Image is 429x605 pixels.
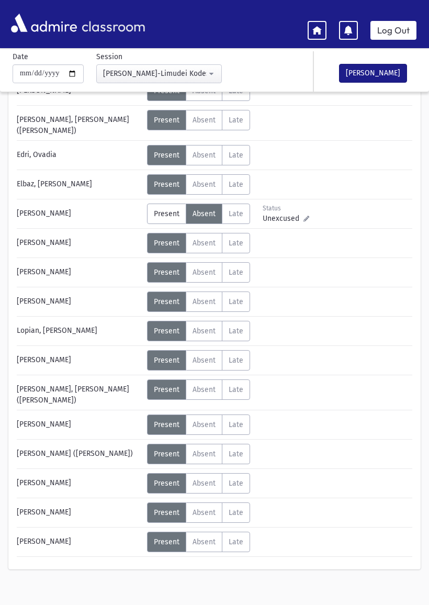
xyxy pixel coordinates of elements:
[147,145,250,165] div: AttTypes
[12,379,147,406] div: [PERSON_NAME], [PERSON_NAME] ([PERSON_NAME])
[12,444,147,464] div: [PERSON_NAME] ([PERSON_NAME])
[147,204,250,224] div: AttTypes
[229,297,243,306] span: Late
[263,213,303,224] span: Unexcused
[154,385,179,394] span: Present
[193,537,216,546] span: Absent
[339,64,407,83] button: [PERSON_NAME]
[12,502,147,523] div: [PERSON_NAME]
[154,327,179,335] span: Present
[193,180,216,189] span: Absent
[193,327,216,335] span: Absent
[229,356,243,365] span: Late
[12,110,147,136] div: [PERSON_NAME], [PERSON_NAME] ([PERSON_NAME])
[12,204,147,224] div: [PERSON_NAME]
[8,11,80,35] img: AdmirePro
[12,174,147,195] div: Elbaz, [PERSON_NAME]
[193,297,216,306] span: Absent
[12,145,147,165] div: Edri, Ovadia
[154,450,179,458] span: Present
[12,473,147,494] div: [PERSON_NAME]
[193,450,216,458] span: Absent
[12,262,147,283] div: [PERSON_NAME]
[229,151,243,160] span: Late
[154,479,179,488] span: Present
[154,151,179,160] span: Present
[80,9,145,37] span: classroom
[229,327,243,335] span: Late
[193,508,216,517] span: Absent
[193,268,216,277] span: Absent
[147,292,250,312] div: AttTypes
[147,473,250,494] div: AttTypes
[154,239,179,248] span: Present
[147,532,250,552] div: AttTypes
[147,321,250,341] div: AttTypes
[229,537,243,546] span: Late
[229,116,243,125] span: Late
[12,233,147,253] div: [PERSON_NAME]
[147,502,250,523] div: AttTypes
[147,233,250,253] div: AttTypes
[193,479,216,488] span: Absent
[229,239,243,248] span: Late
[147,379,250,400] div: AttTypes
[96,64,222,83] button: Morah Roizy-Limudei Kodesh(9:00AM-2:00PM)
[12,414,147,435] div: [PERSON_NAME]
[154,268,179,277] span: Present
[229,385,243,394] span: Late
[193,420,216,429] span: Absent
[229,450,243,458] span: Late
[154,209,179,218] span: Present
[229,420,243,429] span: Late
[12,350,147,371] div: [PERSON_NAME]
[147,414,250,435] div: AttTypes
[154,537,179,546] span: Present
[229,479,243,488] span: Late
[147,262,250,283] div: AttTypes
[147,110,250,130] div: AttTypes
[154,420,179,429] span: Present
[229,209,243,218] span: Late
[12,532,147,552] div: [PERSON_NAME]
[147,444,250,464] div: AttTypes
[263,204,309,213] div: Status
[12,292,147,312] div: [PERSON_NAME]
[147,350,250,371] div: AttTypes
[193,385,216,394] span: Absent
[193,151,216,160] span: Absent
[370,21,416,40] a: Log Out
[13,51,28,62] label: Date
[154,356,179,365] span: Present
[154,297,179,306] span: Present
[193,239,216,248] span: Absent
[12,321,147,341] div: Lopian, [PERSON_NAME]
[154,508,179,517] span: Present
[103,68,207,79] div: [PERSON_NAME]-Limudei Kodesh(9:00AM-2:00PM)
[229,180,243,189] span: Late
[193,116,216,125] span: Absent
[147,174,250,195] div: AttTypes
[96,51,122,62] label: Session
[193,356,216,365] span: Absent
[154,180,179,189] span: Present
[229,268,243,277] span: Late
[229,508,243,517] span: Late
[154,116,179,125] span: Present
[193,209,216,218] span: Absent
